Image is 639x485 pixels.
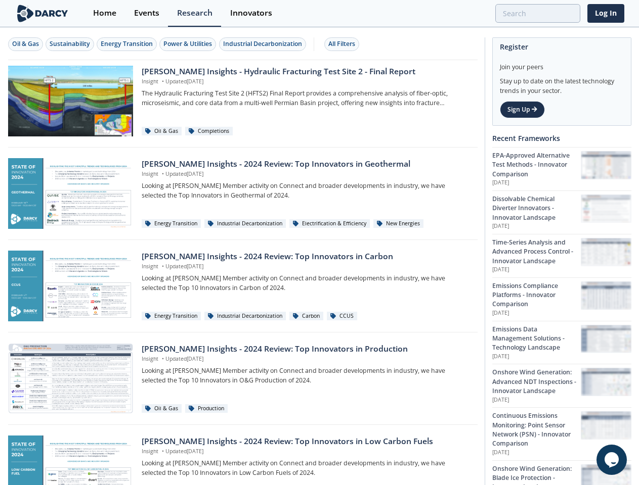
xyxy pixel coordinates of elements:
[327,312,357,321] div: CCUS
[492,368,581,396] div: Onshore Wind Generation: Advanced NDT Inspections - Innovator Landscape
[134,9,159,17] div: Events
[492,396,581,404] p: [DATE]
[597,445,629,475] iframe: chat widget
[492,129,631,147] div: Recent Frameworks
[142,459,470,477] p: Looking at [PERSON_NAME] Member activity on Connect and broader developments in industry, we have...
[492,325,581,353] div: Emissions Data Management Solutions - Technology Landscape
[219,37,306,51] button: Industrial Decarbonization
[97,37,157,51] button: Energy Transition
[93,9,116,17] div: Home
[204,219,286,228] div: Industrial Decarbonization
[142,366,470,385] p: Looking at [PERSON_NAME] Member activity on Connect and broader developments in industry, we have...
[142,89,470,108] p: The Hydraulic Fracturing Test Site 2 (HFTS2) Final Report provides a comprehensive analysis of fi...
[142,263,470,271] p: Insight Updated [DATE]
[8,37,43,51] button: Oil & Gas
[142,404,182,413] div: Oil & Gas
[15,5,70,22] img: logo-wide.svg
[101,39,153,48] div: Energy Transition
[492,238,581,266] div: Time-Series Analysis and Advanced Process Control - Innovator Landscape
[163,39,212,48] div: Power & Utilities
[8,343,478,414] a: Darcy Insights - 2024 Review: Top Innovators in Production preview [PERSON_NAME] Insights - 2024 ...
[492,151,581,179] div: EPA-Approved Alternative Test Methods - Innovator Comparison
[289,219,370,228] div: Electrification & Efficiency
[492,281,581,309] div: Emissions Compliance Platforms - Innovator Comparison
[185,404,228,413] div: Production
[142,274,470,293] p: Looking at [PERSON_NAME] Member activity on Connect and broader developments in industry, we have...
[8,251,478,321] a: Darcy Insights - 2024 Review: Top Innovators in Carbon preview [PERSON_NAME] Insights - 2024 Revi...
[160,170,165,177] span: •
[492,195,581,222] div: Dissolvable Chemical Diverter Innovators - Innovator Landscape
[492,309,581,317] p: [DATE]
[204,312,286,321] div: Industrial Decarbonization
[142,78,470,86] p: Insight Updated [DATE]
[492,190,631,234] a: Dissolvable Chemical Diverter Innovators - Innovator Landscape [DATE] Dissolvable Chemical Divert...
[492,222,581,230] p: [DATE]
[223,39,302,48] div: Industrial Decarbonization
[495,4,580,23] input: Advanced Search
[492,266,581,274] p: [DATE]
[142,127,182,136] div: Oil & Gas
[142,355,470,363] p: Insight Updated [DATE]
[185,127,233,136] div: Completions
[142,343,470,355] div: [PERSON_NAME] Insights - 2024 Review: Top Innovators in Production
[8,158,478,229] a: Darcy Insights - 2024 Review: Top Innovators in Geothermal preview [PERSON_NAME] Insights - 2024 ...
[142,158,470,170] div: [PERSON_NAME] Insights - 2024 Review: Top Innovators in Geothermal
[492,353,581,361] p: [DATE]
[142,448,470,456] p: Insight Updated [DATE]
[159,37,216,51] button: Power & Utilities
[492,411,581,449] div: Continuous Emissions Monitoring: Point Sensor Network (PSN) - Innovator Comparison
[328,39,355,48] div: All Filters
[142,312,201,321] div: Energy Transition
[160,448,165,455] span: •
[492,449,581,457] p: [DATE]
[142,66,470,78] div: [PERSON_NAME] Insights - Hydraulic Fracturing Test Site 2 - Final Report
[160,355,165,362] span: •
[492,147,631,190] a: EPA-Approved Alternative Test Methods - Innovator Comparison [DATE] EPA-Approved Alternative Test...
[142,170,470,178] p: Insight Updated [DATE]
[500,56,624,72] div: Join your peers
[492,234,631,277] a: Time-Series Analysis and Advanced Process Control - Innovator Landscape [DATE] Time-Series Analys...
[230,9,272,17] div: Innovators
[142,219,201,228] div: Energy Transition
[142,181,470,200] p: Looking at [PERSON_NAME] Member activity on Connect and broader developments in industry, we have...
[373,219,423,228] div: New Energies
[500,101,545,118] a: Sign Up
[12,39,39,48] div: Oil & Gas
[500,38,624,56] div: Register
[142,251,470,263] div: [PERSON_NAME] Insights - 2024 Review: Top Innovators in Carbon
[492,179,581,187] p: [DATE]
[50,39,90,48] div: Sustainability
[324,37,359,51] button: All Filters
[289,312,323,321] div: Carbon
[492,321,631,364] a: Emissions Data Management Solutions - Technology Landscape [DATE] Emissions Data Management Solut...
[160,263,165,270] span: •
[177,9,212,17] div: Research
[160,78,165,85] span: •
[8,66,478,136] a: Darcy Insights - Hydraulic Fracturing Test Site 2 - Final Report preview [PERSON_NAME] Insights -...
[492,277,631,321] a: Emissions Compliance Platforms - Innovator Comparison [DATE] Emissions Compliance Platforms - Inn...
[142,435,470,448] div: [PERSON_NAME] Insights - 2024 Review: Top Innovators in Low Carbon Fuels
[492,407,631,460] a: Continuous Emissions Monitoring: Point Sensor Network (PSN) - Innovator Comparison [DATE] Continu...
[587,4,624,23] a: Log In
[46,37,94,51] button: Sustainability
[492,364,631,407] a: Onshore Wind Generation: Advanced NDT Inspections - Innovator Landscape [DATE] Onshore Wind Gener...
[500,72,624,95] div: Stay up to date on the latest technology trends in your sector.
